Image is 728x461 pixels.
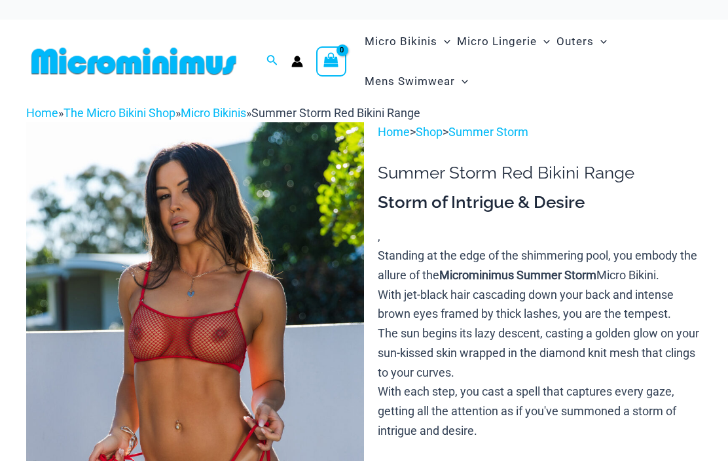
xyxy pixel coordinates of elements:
p: Standing at the edge of the shimmering pool, you embody the allure of the Micro Bikini. With jet-... [378,246,702,440]
a: Micro Bikinis [181,106,246,120]
span: » » » [26,106,420,120]
nav: Site Navigation [359,20,702,103]
img: MM SHOP LOGO FLAT [26,46,242,76]
a: Mens SwimwearMenu ToggleMenu Toggle [361,61,471,101]
span: Menu Toggle [537,25,550,58]
a: OutersMenu ToggleMenu Toggle [553,22,610,61]
a: The Micro Bikini Shop [64,106,175,120]
h3: Storm of Intrigue & Desire [378,192,702,214]
a: Micro BikinisMenu ToggleMenu Toggle [361,22,454,61]
p: > > [378,122,702,142]
span: Menu Toggle [437,25,450,58]
a: Search icon link [266,53,278,69]
span: Micro Lingerie [457,25,537,58]
a: Account icon link [291,56,303,67]
a: Micro LingerieMenu ToggleMenu Toggle [454,22,553,61]
h1: Summer Storm Red Bikini Range [378,163,702,183]
span: Micro Bikinis [365,25,437,58]
span: Outers [556,25,594,58]
span: Summer Storm Red Bikini Range [251,106,420,120]
b: Microminimus Summer Storm [439,268,596,282]
a: Shop [416,125,443,139]
span: Mens Swimwear [365,65,455,98]
span: Menu Toggle [455,65,468,98]
a: Summer Storm [448,125,528,139]
span: Menu Toggle [594,25,607,58]
a: View Shopping Cart, empty [316,46,346,77]
a: Home [26,106,58,120]
a: Home [378,125,410,139]
div: , [378,192,702,441]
